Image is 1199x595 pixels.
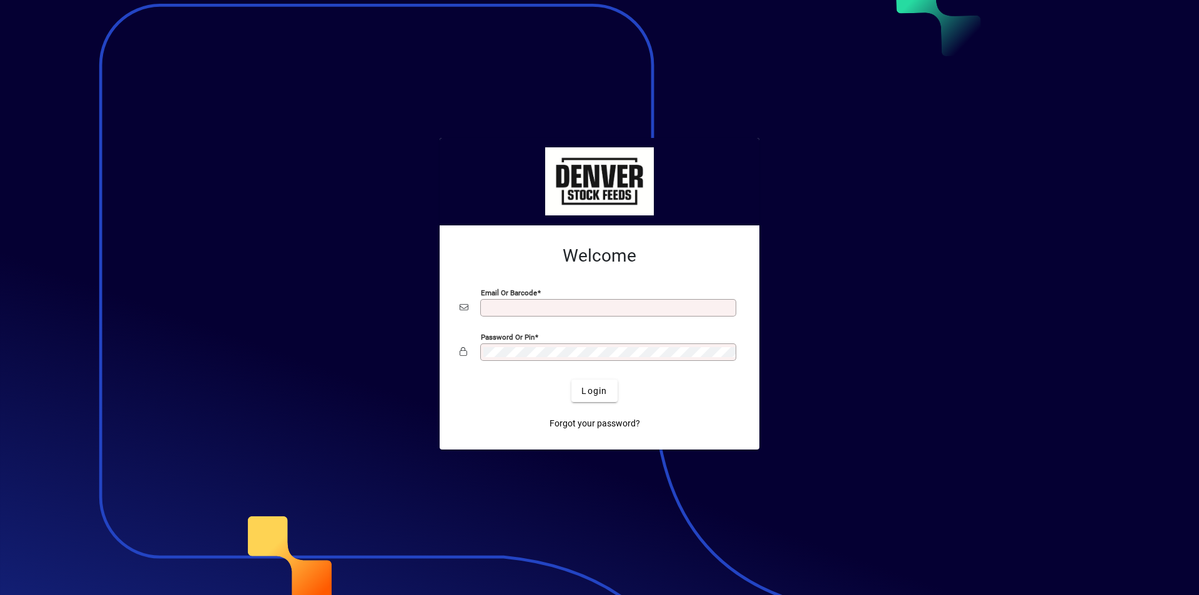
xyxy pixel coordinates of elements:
[581,385,607,398] span: Login
[460,245,739,267] h2: Welcome
[571,380,617,402] button: Login
[481,333,535,342] mat-label: Password or Pin
[545,412,645,435] a: Forgot your password?
[481,288,537,297] mat-label: Email or Barcode
[550,417,640,430] span: Forgot your password?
